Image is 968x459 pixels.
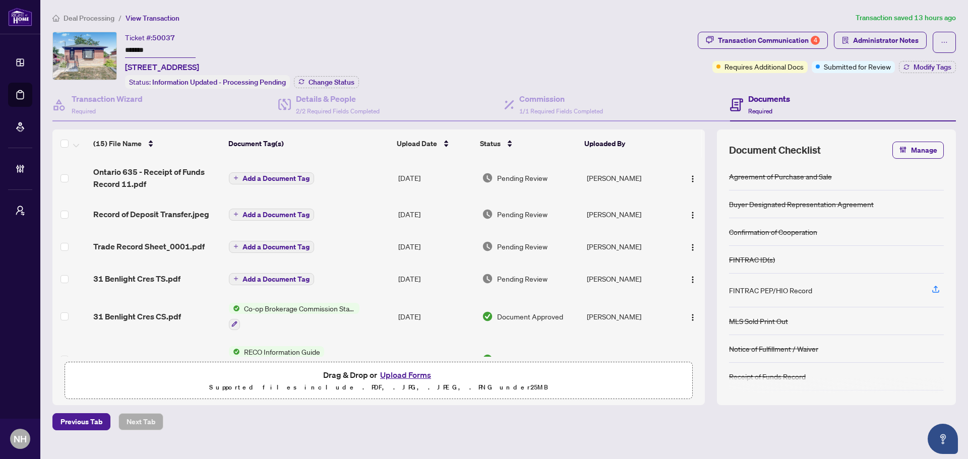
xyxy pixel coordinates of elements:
[229,171,314,184] button: Add a Document Tag
[89,129,224,158] th: (15) File Name
[394,158,478,198] td: [DATE]
[892,142,944,159] button: Manage
[93,273,180,285] span: 31 Benlight Cres TS.pdf
[240,346,324,357] span: RECO Information Guide
[729,171,832,182] div: Agreement of Purchase and Sale
[729,371,806,382] div: Receipt of Funds Record
[497,354,563,365] span: Document Approved
[243,175,310,182] span: Add a Document Tag
[729,199,874,210] div: Buyer Designated Representation Agreement
[125,75,290,89] div: Status:
[229,303,359,330] button: Status IconCo-op Brokerage Commission Statement
[118,12,122,24] li: /
[698,32,828,49] button: Transaction Communication4
[583,263,675,295] td: [PERSON_NAME]
[583,230,675,263] td: [PERSON_NAME]
[296,107,380,115] span: 2/2 Required Fields Completed
[689,175,697,183] img: Logo
[118,413,163,430] button: Next Tab
[393,129,476,158] th: Upload Date
[229,273,314,285] button: Add a Document Tag
[482,209,493,220] img: Document Status
[152,78,286,87] span: Information Updated - Processing Pending
[126,14,179,23] span: View Transaction
[718,32,820,48] div: Transaction Communication
[394,198,478,230] td: [DATE]
[377,368,434,381] button: Upload Forms
[824,61,891,72] span: Submitted for Review
[15,206,25,216] span: user-switch
[93,166,221,190] span: Ontario 635 - Receipt of Funds Record 11.pdf
[519,93,603,105] h4: Commission
[93,208,209,220] span: Record of Deposit Transfer.jpeg
[65,362,692,400] span: Drag & Drop orUpload FormsSupported files include .PDF, .JPG, .JPEG, .PNG under25MB
[14,432,27,446] span: NH
[229,346,324,373] button: Status IconRECO Information Guide
[685,170,701,186] button: Logo
[497,209,548,220] span: Pending Review
[685,351,701,367] button: Logo
[583,158,675,198] td: [PERSON_NAME]
[229,172,314,184] button: Add a Document Tag
[229,208,314,221] button: Add a Document Tag
[729,285,812,296] div: FINTRAC PEP/HIO Record
[911,142,937,158] span: Manage
[229,272,314,285] button: Add a Document Tag
[243,211,310,218] span: Add a Document Tag
[497,273,548,284] span: Pending Review
[856,12,956,24] article: Transaction saved 13 hours ago
[233,212,238,217] span: plus
[729,343,818,354] div: Notice of Fulfillment / Waiver
[125,32,175,43] div: Ticket #:
[748,93,790,105] h4: Documents
[689,211,697,219] img: Logo
[394,263,478,295] td: [DATE]
[689,276,697,284] img: Logo
[72,93,143,105] h4: Transaction Wizard
[229,240,314,253] button: Add a Document Tag
[476,129,580,158] th: Status
[482,354,493,365] img: Document Status
[229,209,314,221] button: Add a Document Tag
[93,310,181,322] span: 31 Benlight Cres CS.pdf
[229,241,314,253] button: Add a Document Tag
[689,243,697,251] img: Logo
[229,303,240,314] img: Status Icon
[52,15,59,22] span: home
[497,172,548,183] span: Pending Review
[941,39,948,46] span: ellipsis
[583,198,675,230] td: [PERSON_NAME]
[811,36,820,45] div: 4
[152,33,175,42] span: 50037
[685,308,701,324] button: Logo
[53,32,116,80] img: IMG-E12319202_1.jpg
[323,368,434,381] span: Drag & Drop or
[71,381,686,394] p: Supported files include .PDF, .JPG, .JPEG, .PNG under 25 MB
[60,414,102,430] span: Previous Tab
[497,311,563,322] span: Document Approved
[685,238,701,254] button: Logo
[93,353,204,365] span: RECO Information Guide 5.pdf
[914,63,951,71] span: Modify Tags
[853,32,919,48] span: Administrator Notes
[296,93,380,105] h4: Details & People
[93,240,205,252] span: Trade Record Sheet_0001.pdf
[224,129,393,158] th: Document Tag(s)
[64,14,114,23] span: Deal Processing
[72,107,96,115] span: Required
[394,230,478,263] td: [DATE]
[482,241,493,252] img: Document Status
[689,313,697,321] img: Logo
[233,276,238,281] span: plus
[842,37,849,44] span: solution
[729,315,788,326] div: MLS Sold Print Out
[8,8,32,26] img: logo
[397,138,437,149] span: Upload Date
[724,61,804,72] span: Requires Additional Docs
[233,244,238,249] span: plus
[93,138,142,149] span: (15) File Name
[125,61,199,73] span: [STREET_ADDRESS]
[519,107,603,115] span: 1/1 Required Fields Completed
[729,254,775,265] div: FINTRAC ID(s)
[834,32,927,49] button: Administrator Notes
